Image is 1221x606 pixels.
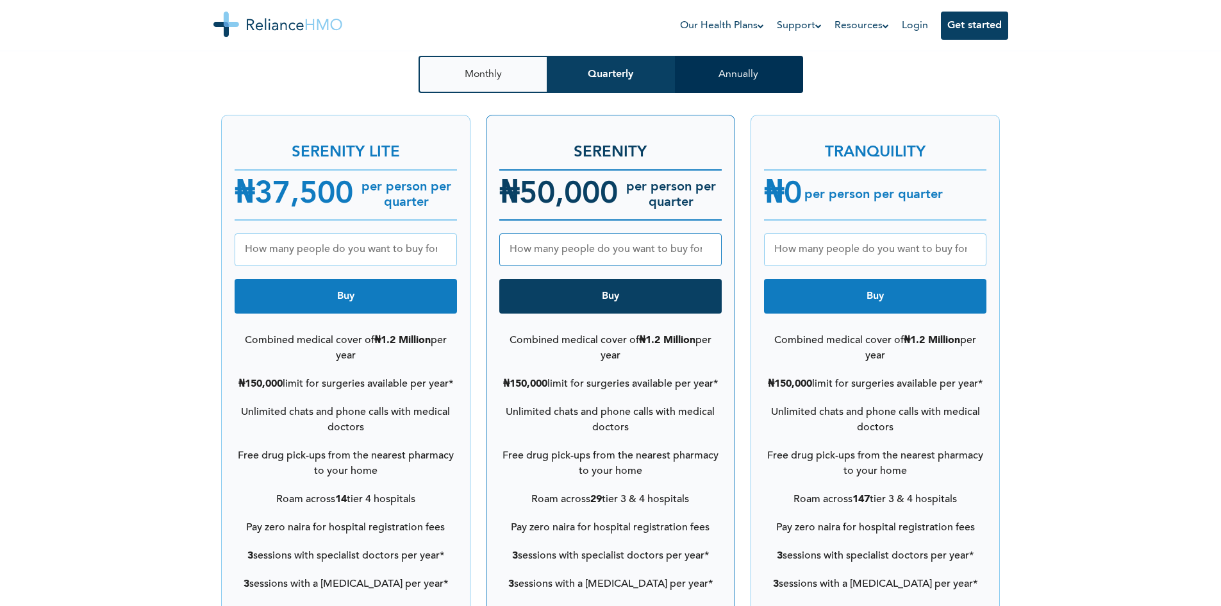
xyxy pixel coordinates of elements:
[764,279,986,314] button: Buy
[499,514,722,542] li: Pay zero naira for hospital registration fees
[335,494,347,505] b: 14
[768,379,812,389] b: ₦150,000
[499,570,722,598] li: sessions with a [MEDICAL_DATA] per year*
[499,542,722,570] li: sessions with specialist doctors per year*
[499,485,722,514] li: Roam across tier 3 & 4 hospitals
[238,379,283,389] b: ₦150,000
[213,12,342,37] img: Reliance HMO's Logo
[503,379,547,389] b: ₦150,000
[235,485,457,514] li: Roam across tier 4 hospitals
[235,172,353,218] h4: ₦
[802,187,943,203] h6: per person per quarter
[235,398,457,442] li: Unlimited chats and phone calls with medical doctors
[235,233,457,266] input: How many people do you want to buy for?
[499,233,722,266] input: How many people do you want to buy for?
[499,398,722,442] li: Unlimited chats and phone calls with medical doctors
[353,180,457,210] h6: per person per quarter
[235,442,457,485] li: Free drug pick-ups from the nearest pharmacy to your home
[235,370,457,398] li: limit for surgeries available per year*
[675,56,803,93] button: Annually
[764,442,986,485] li: Free drug pick-ups from the nearest pharmacy to your home
[764,514,986,542] li: Pay zero naira for hospital registration fees
[547,56,675,93] button: Quarterly
[764,485,986,514] li: Roam across tier 3 & 4 hospitals
[764,570,986,598] li: sessions with a [MEDICAL_DATA] per year*
[499,172,618,218] h4: ₦
[235,514,457,542] li: Pay zero naira for hospital registration fees
[499,279,722,314] button: Buy
[235,128,457,164] h3: SERENITY LITE
[941,12,1008,40] button: Get started
[902,21,928,31] a: Login
[244,579,249,589] b: 3
[254,180,353,210] span: 37,500
[618,180,722,210] h6: per person per quarter
[590,494,602,505] b: 29
[235,279,457,314] button: Buy
[499,442,722,485] li: Free drug pick-ups from the nearest pharmacy to your home
[374,335,431,346] b: ₦1.2 Million
[764,370,986,398] li: limit for surgeries available per year*
[499,326,722,370] li: Combined medical cover of per year
[247,551,253,561] b: 3
[784,180,802,210] span: 0
[764,233,986,266] input: How many people do you want to buy for?
[512,551,518,561] b: 3
[639,335,695,346] b: ₦1.2 Million
[904,335,960,346] b: ₦1.2 Million
[235,570,457,598] li: sessions with a [MEDICAL_DATA] per year*
[235,326,457,370] li: Combined medical cover of per year
[852,494,870,505] b: 147
[764,398,986,442] li: Unlimited chats and phone calls with medical doctors
[835,18,889,33] a: Resources
[508,579,514,589] b: 3
[773,579,779,589] b: 3
[777,551,783,561] b: 3
[235,542,457,570] li: sessions with specialist doctors per year*
[499,128,722,164] h3: SERENITY
[680,18,764,33] a: Our Health Plans
[519,180,618,210] span: 50,000
[764,326,986,370] li: Combined medical cover of per year
[764,542,986,570] li: sessions with specialist doctors per year*
[499,370,722,398] li: limit for surgeries available per year*
[777,18,822,33] a: Support
[764,128,986,164] h3: TRANQUILITY
[419,56,547,93] button: Monthly
[764,172,802,218] h4: ₦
